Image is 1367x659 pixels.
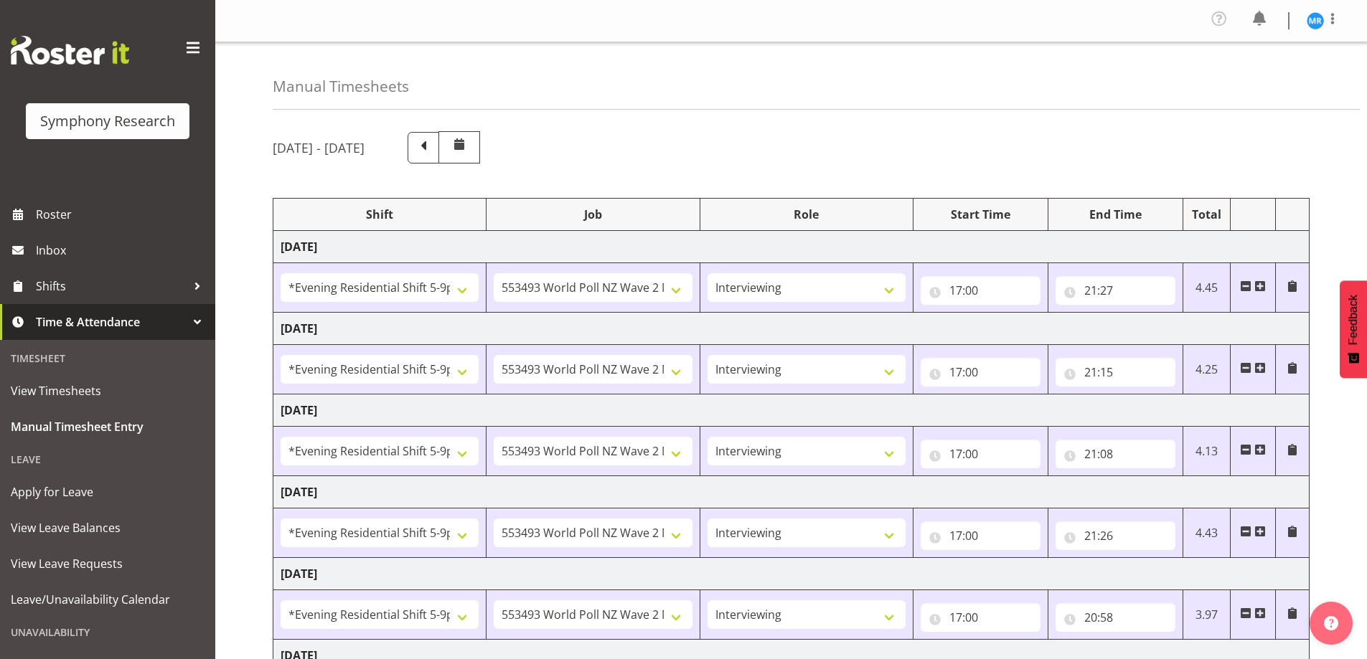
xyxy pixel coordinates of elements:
input: Click to select... [1056,521,1175,550]
span: Apply for Leave [11,481,205,503]
input: Click to select... [921,521,1040,550]
span: Time & Attendance [36,311,187,333]
span: Roster [36,204,208,225]
span: View Leave Requests [11,553,205,574]
a: Leave/Unavailability Calendar [4,582,212,617]
div: End Time [1056,206,1175,223]
td: [DATE] [273,313,1310,345]
a: View Leave Balances [4,510,212,546]
td: 4.45 [1183,263,1231,313]
div: Unavailability [4,617,212,647]
button: Feedback - Show survey [1340,280,1367,378]
span: View Timesheets [11,380,205,402]
input: Click to select... [921,603,1040,632]
input: Click to select... [921,276,1040,305]
a: Apply for Leave [4,474,212,510]
td: [DATE] [273,476,1310,508]
span: Leave/Unavailability Calendar [11,589,205,610]
h4: Manual Timesheets [273,78,409,95]
a: View Timesheets [4,373,212,409]
td: [DATE] [273,558,1310,590]
a: Manual Timesheet Entry [4,409,212,445]
div: Total [1190,206,1223,223]
div: Timesheet [4,343,212,373]
input: Click to select... [1056,358,1175,387]
span: Manual Timesheet Entry [11,416,205,437]
img: michael-robinson11856.jpg [1307,12,1324,29]
span: View Leave Balances [11,517,205,539]
input: Click to select... [1056,603,1175,632]
td: 4.25 [1183,345,1231,394]
input: Click to select... [921,358,1040,387]
div: Role [708,206,906,223]
td: 4.13 [1183,427,1231,476]
input: Click to select... [921,440,1040,468]
h5: [DATE] - [DATE] [273,140,365,156]
span: Shifts [36,275,187,297]
div: Symphony Research [40,110,175,132]
td: [DATE] [273,394,1310,427]
div: Start Time [921,206,1040,223]
td: 3.97 [1183,590,1231,640]
div: Job [494,206,692,223]
span: Feedback [1347,295,1360,345]
a: View Leave Requests [4,546,212,582]
td: 4.43 [1183,508,1231,558]
span: Inbox [36,240,208,261]
input: Click to select... [1056,276,1175,305]
img: Rosterit website logo [11,36,129,65]
div: Leave [4,445,212,474]
input: Click to select... [1056,440,1175,468]
td: [DATE] [273,231,1310,263]
img: help-xxl-2.png [1324,616,1338,630]
div: Shift [281,206,479,223]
